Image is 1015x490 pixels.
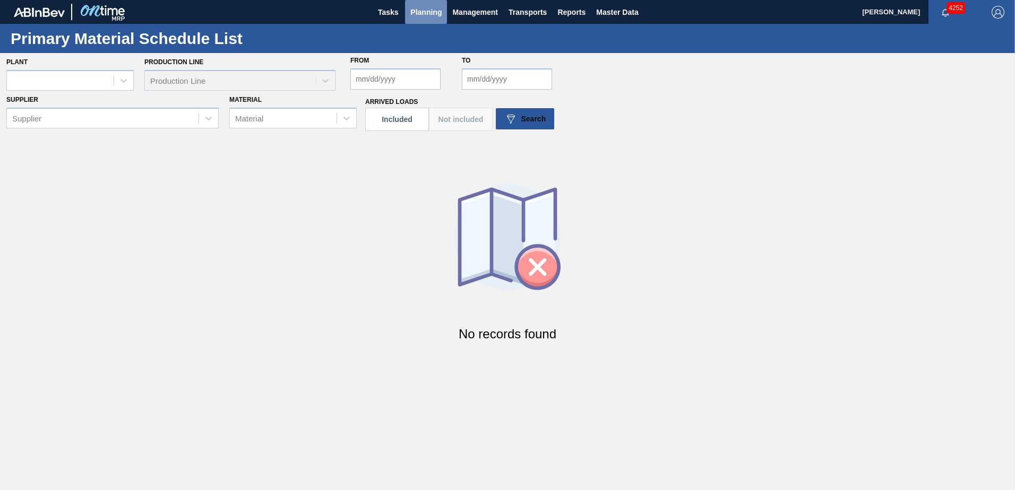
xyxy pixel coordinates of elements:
[454,184,561,316] img: no-data-icon
[235,113,263,122] div: Material
[365,108,429,131] button: Included
[928,5,962,20] button: Notifications
[596,6,638,19] span: Master Data
[452,6,498,19] span: Management
[12,113,41,122] div: Supplier
[410,6,442,19] span: Planning
[429,108,493,131] button: Not included
[459,327,556,342] h2: No records found
[521,115,546,123] span: Search
[14,7,65,17] img: TNhmsLtSVTkK8tSr43FrP2fwEKptu5GPRR3wAAAABJRU5ErkJggg==
[509,6,547,19] span: Transports
[462,57,470,64] label: to
[947,2,965,14] span: 4252
[365,94,418,110] span: Arrived Loads
[376,6,400,19] span: Tasks
[350,68,441,90] input: mm/dd/yyyy
[11,32,329,45] h1: Primary Material Schedule List
[496,108,554,129] button: icon-filter-whiteSearch
[144,58,203,66] label: Production Line
[6,58,28,66] label: Plant
[557,6,586,19] span: Reports
[992,6,1004,19] img: Logout
[6,96,38,103] label: Supplier
[462,68,552,90] input: mm/dd/yyyy
[504,112,517,125] img: icon-filter-white
[350,57,369,64] label: From
[229,96,262,103] label: Material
